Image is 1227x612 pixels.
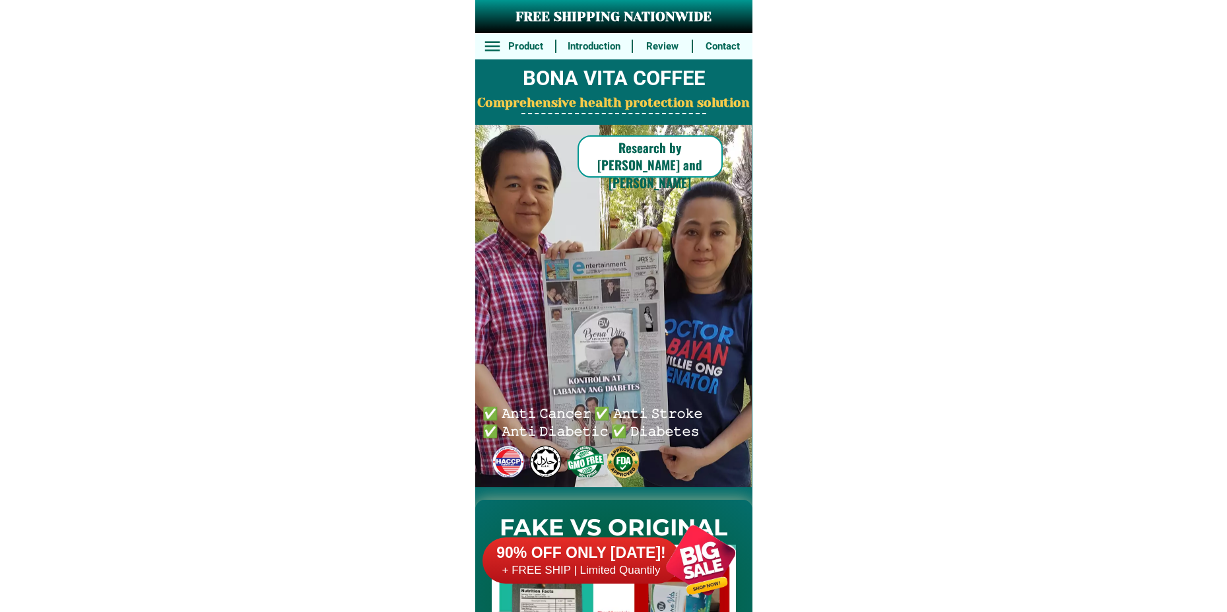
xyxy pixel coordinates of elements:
[563,39,624,54] h6: Introduction
[578,139,723,191] h6: Research by [PERSON_NAME] and [PERSON_NAME]
[503,39,548,54] h6: Product
[640,39,685,54] h6: Review
[700,39,745,54] h6: Contact
[475,510,752,545] h2: FAKE VS ORIGINAL
[482,543,680,563] h6: 90% OFF ONLY [DATE]!
[475,63,752,94] h2: BONA VITA COFFEE
[475,7,752,27] h3: FREE SHIPPING NATIONWIDE
[482,563,680,578] h6: + FREE SHIP | Limited Quantily
[482,403,708,438] h6: ✅ 𝙰𝚗𝚝𝚒 𝙲𝚊𝚗𝚌𝚎𝚛 ✅ 𝙰𝚗𝚝𝚒 𝚂𝚝𝚛𝚘𝚔𝚎 ✅ 𝙰𝚗𝚝𝚒 𝙳𝚒𝚊𝚋𝚎𝚝𝚒𝚌 ✅ 𝙳𝚒𝚊𝚋𝚎𝚝𝚎𝚜
[475,94,752,113] h2: Comprehensive health protection solution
